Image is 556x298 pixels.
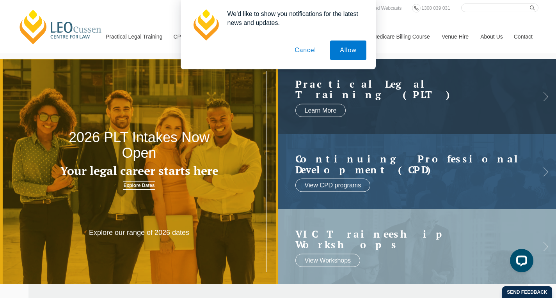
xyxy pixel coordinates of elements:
[295,153,524,175] a: Continuing ProfessionalDevelopment (CPD)
[285,41,326,60] button: Cancel
[330,41,366,60] button: Allow
[295,254,361,267] a: View Workshops
[295,153,524,175] h2: Continuing Professional Development (CPD)
[123,181,155,190] a: Explore Dates
[295,179,371,192] a: View CPD programs
[295,78,524,100] h2: Practical Legal Training (PLT)
[83,228,195,237] p: Explore our range of 2026 dates
[504,246,536,279] iframe: LiveChat chat widget
[56,164,223,177] h3: Your legal career starts here
[295,228,524,250] a: VIC Traineeship Workshops
[221,9,366,27] div: We'd like to show you notifications for the latest news and updates.
[295,78,524,100] a: Practical LegalTraining (PLT)
[56,130,223,160] h2: 2026 PLT Intakes Now Open
[295,104,346,117] a: Learn More
[190,9,221,41] img: notification icon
